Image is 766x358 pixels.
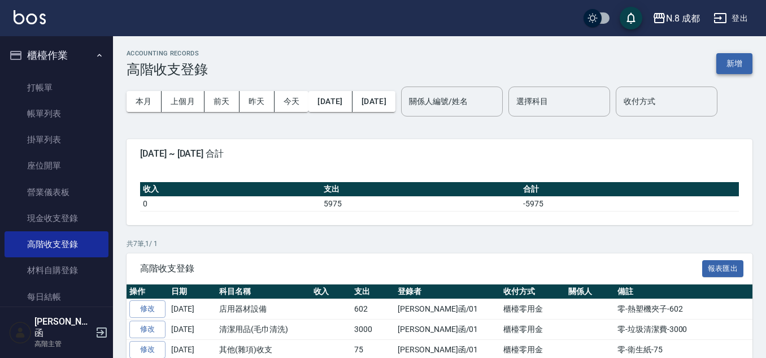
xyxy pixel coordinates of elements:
th: 合計 [520,182,739,197]
button: save [620,7,642,29]
span: [DATE] ~ [DATE] 合計 [140,148,739,159]
button: [DATE] [308,91,352,112]
button: 新增 [716,53,752,74]
td: [DATE] [168,320,216,340]
th: 收入 [311,284,352,299]
a: 新增 [716,58,752,68]
div: N.8 成都 [666,11,700,25]
a: 帳單列表 [5,101,108,127]
th: 支出 [321,182,520,197]
th: 收入 [140,182,321,197]
td: [PERSON_NAME]函/01 [395,299,500,320]
img: Logo [14,10,46,24]
td: 3000 [351,320,395,340]
p: 高階主管 [34,339,92,349]
td: 櫃檯零用金 [500,320,565,340]
a: 材料自購登錄 [5,257,108,283]
h3: 高階收支登錄 [127,62,208,77]
td: -5975 [520,196,739,211]
td: 櫃檯零用金 [500,299,565,320]
td: 602 [351,299,395,320]
a: 掛單列表 [5,127,108,153]
a: 座位開單 [5,153,108,179]
th: 收付方式 [500,284,565,299]
h2: ACCOUNTING RECORDS [127,50,208,57]
a: 高階收支登錄 [5,231,108,257]
p: 共 7 筆, 1 / 1 [127,239,752,249]
button: 前天 [204,91,240,112]
th: 登錄者 [395,284,500,299]
button: [DATE] [352,91,395,112]
button: 登出 [709,8,752,29]
a: 修改 [129,321,166,338]
a: 營業儀表板 [5,179,108,205]
td: 店用器材設備 [216,299,311,320]
th: 日期 [168,284,216,299]
th: 操作 [127,284,168,299]
td: [DATE] [168,299,216,320]
h5: [PERSON_NAME]函 [34,316,92,339]
button: 報表匯出 [702,260,744,278]
a: 打帳單 [5,75,108,101]
td: [PERSON_NAME]函/01 [395,320,500,340]
button: 上個月 [162,91,204,112]
a: 每日結帳 [5,284,108,310]
button: 昨天 [240,91,275,112]
a: 修改 [129,300,166,318]
button: 櫃檯作業 [5,41,108,70]
th: 科目名稱 [216,284,311,299]
th: 關係人 [565,284,615,299]
span: 高階收支登錄 [140,263,702,274]
td: 清潔用品(毛巾清洗) [216,320,311,340]
img: Person [9,321,32,344]
a: 現金收支登錄 [5,205,108,231]
td: 5975 [321,196,520,211]
button: N.8 成都 [648,7,704,30]
button: 今天 [275,91,309,112]
td: 0 [140,196,321,211]
th: 支出 [351,284,395,299]
a: 報表匯出 [702,262,744,273]
button: 本月 [127,91,162,112]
